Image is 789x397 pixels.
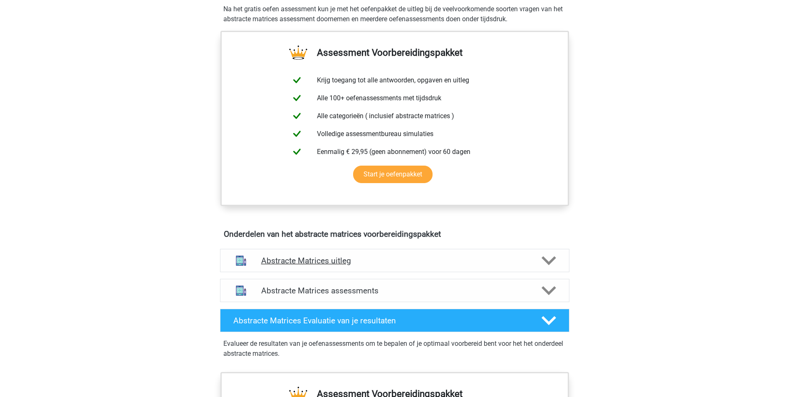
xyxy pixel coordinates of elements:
[224,229,566,239] h4: Onderdelen van het abstracte matrices voorbereidingspakket
[230,250,252,271] img: abstracte matrices uitleg
[220,4,569,24] div: Na het gratis oefen assessment kun je met het oefenpakket de uitleg bij de veelvoorkomende soorte...
[217,309,573,332] a: Abstracte Matrices Evaluatie van je resultaten
[233,316,528,325] h4: Abstracte Matrices Evaluatie van je resultaten
[230,280,252,301] img: abstracte matrices assessments
[261,256,528,265] h4: Abstracte Matrices uitleg
[217,279,573,302] a: assessments Abstracte Matrices assessments
[353,166,433,183] a: Start je oefenpakket
[223,339,566,359] p: Evalueer de resultaten van je oefenassessments om te bepalen of je optimaal voorbereid bent voor ...
[261,286,528,295] h4: Abstracte Matrices assessments
[217,249,573,272] a: uitleg Abstracte Matrices uitleg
